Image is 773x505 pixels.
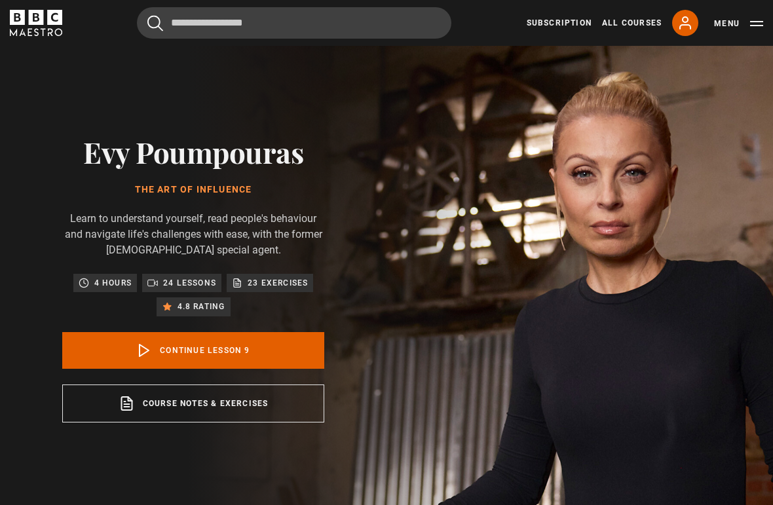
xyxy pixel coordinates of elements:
button: Submit the search query [147,15,163,31]
a: All Courses [602,17,662,29]
h1: The Art of Influence [62,185,324,195]
p: 4 hours [94,276,132,290]
h2: Evy Poumpouras [62,135,324,168]
a: Continue lesson 9 [62,332,324,369]
a: Course notes & exercises [62,384,324,422]
svg: BBC Maestro [10,10,62,36]
a: Subscription [527,17,592,29]
button: Toggle navigation [714,17,763,30]
p: 24 lessons [163,276,216,290]
p: Learn to understand yourself, read people's behaviour and navigate life's challenges with ease, w... [62,211,324,258]
input: Search [137,7,451,39]
p: 23 exercises [248,276,308,290]
p: 4.8 rating [178,300,225,313]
